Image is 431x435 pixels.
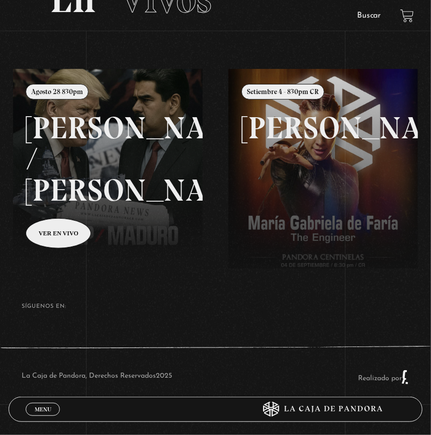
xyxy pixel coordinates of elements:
span: Cerrar [31,415,55,422]
p: La Caja de Pandora, Derechos Reservados 2025 [22,370,172,385]
a: View your shopping cart [400,9,414,23]
a: Buscar [357,12,381,20]
h4: SÍguenos en: [22,304,409,309]
span: Menu [35,406,51,412]
a: Realizado por [358,375,409,382]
